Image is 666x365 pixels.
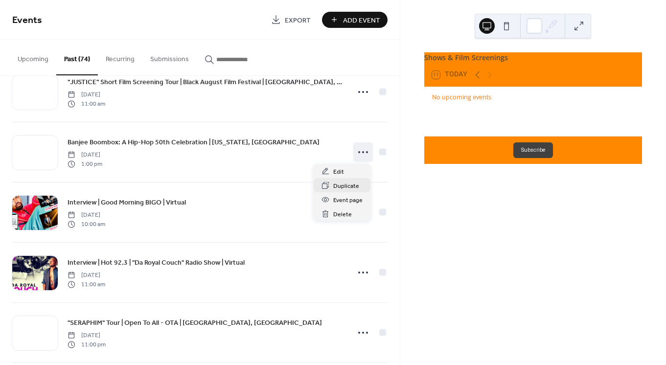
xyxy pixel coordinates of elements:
span: Events [12,11,42,30]
a: Export [264,12,318,28]
a: Interview | Hot 92.3 | "Da Royal Couch" Radio Show | Virtual [68,257,245,268]
span: [DATE] [68,271,105,280]
a: Banjee Boombox: A Hip-Hop 50th Celebration | [US_STATE], [GEOGRAPHIC_DATA] [68,137,320,148]
span: Event page [333,195,363,205]
div: No upcoming events [432,93,634,102]
span: Export [285,15,311,25]
span: 11:00 pm [68,340,106,349]
button: Upcoming [10,40,56,74]
span: [DATE] [68,331,106,340]
span: Delete [333,209,352,220]
a: "SERAPHIM" Tour | Open To All - OTA | [GEOGRAPHIC_DATA], [GEOGRAPHIC_DATA] [68,317,322,328]
span: Duplicate [333,181,359,191]
span: 11:00 am [68,99,105,108]
div: Shows & Film Screenings [424,52,642,63]
a: Interview | Good Morning BIGO | Virtual [68,197,186,208]
span: 1:00 pm [68,160,102,168]
span: 11:00 am [68,280,105,289]
span: [DATE] [68,91,105,99]
span: 10:00 am [68,220,105,228]
span: Edit [333,167,344,177]
a: "JUSTICE" Short Film Screening Tour | Black August Film Festival | [GEOGRAPHIC_DATA], [GEOGRAPHIC... [68,76,343,88]
span: "SERAPHIM" Tour | Open To All - OTA | [GEOGRAPHIC_DATA], [GEOGRAPHIC_DATA] [68,318,322,328]
button: Recurring [98,40,142,74]
span: Banjee Boombox: A Hip-Hop 50th Celebration | [US_STATE], [GEOGRAPHIC_DATA] [68,137,320,148]
button: Submissions [142,40,197,74]
button: Past (74) [56,40,98,75]
span: [DATE] [68,151,102,160]
span: "JUSTICE" Short Film Screening Tour | Black August Film Festival | [GEOGRAPHIC_DATA], [GEOGRAPHIC... [68,77,343,88]
button: Subscribe [513,142,553,158]
span: Add Event [343,15,380,25]
span: [DATE] [68,211,105,220]
span: Interview | Hot 92.3 | "Da Royal Couch" Radio Show | Virtual [68,258,245,268]
span: Interview | Good Morning BIGO | Virtual [68,198,186,208]
button: Add Event [322,12,388,28]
